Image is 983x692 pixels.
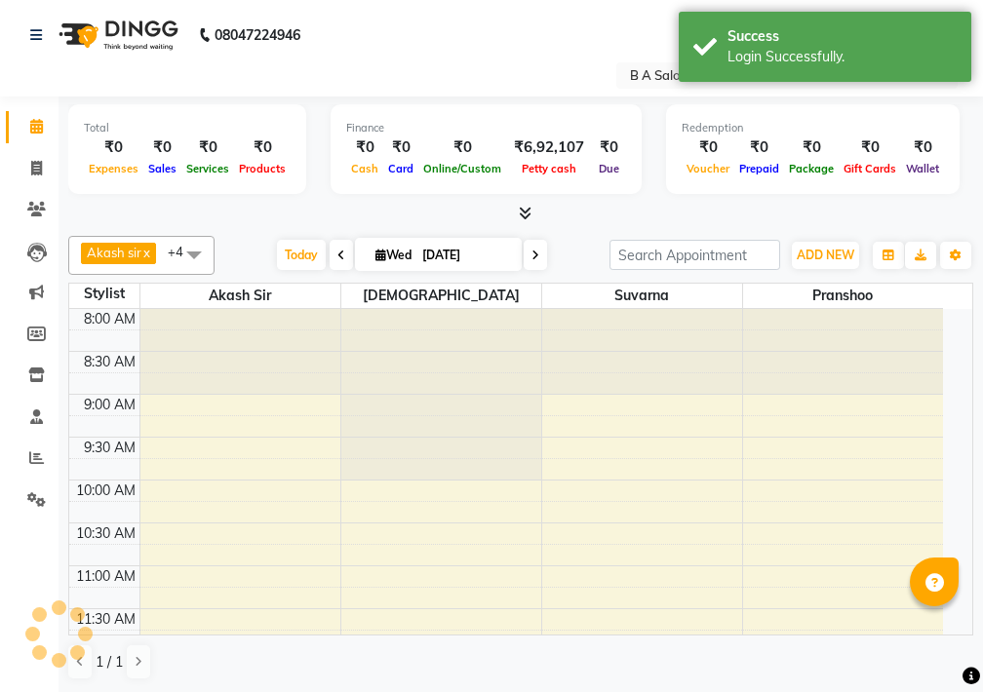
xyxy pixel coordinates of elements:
span: Wallet [901,162,944,175]
span: 1 / 1 [96,652,123,673]
b: 08047224946 [215,8,300,62]
span: Wed [371,248,416,262]
div: Stylist [69,284,139,304]
div: ₹0 [143,136,181,159]
input: 2025-09-03 [416,241,514,270]
div: ₹0 [234,136,291,159]
div: 11:30 AM [72,609,139,630]
div: 11:00 AM [72,566,139,587]
span: Petty cash [517,162,581,175]
span: pranshoo [743,284,944,308]
div: 8:00 AM [80,309,139,329]
span: Prepaid [734,162,784,175]
span: Card [383,162,418,175]
div: ₹0 [84,136,143,159]
img: logo [50,8,183,62]
span: Expenses [84,162,143,175]
span: Today [277,240,326,270]
div: ₹0 [784,136,839,159]
div: ₹0 [839,136,901,159]
span: Voucher [682,162,734,175]
div: ₹0 [682,136,734,159]
button: ADD NEW [792,242,859,269]
span: Products [234,162,291,175]
div: ₹0 [734,136,784,159]
div: ₹6,92,107 [506,136,592,159]
div: Redemption [682,120,944,136]
div: 9:30 AM [80,438,139,458]
span: ADD NEW [797,248,854,262]
span: Sales [143,162,181,175]
span: Package [784,162,839,175]
div: ₹0 [181,136,234,159]
div: 10:00 AM [72,481,139,501]
span: Akash sir [87,245,141,260]
span: Online/Custom [418,162,506,175]
div: ₹0 [592,136,626,159]
span: +4 [168,244,198,259]
div: 8:30 AM [80,352,139,372]
span: Suvarna [542,284,742,308]
div: Finance [346,120,626,136]
span: Gift Cards [839,162,901,175]
span: Akash sir [140,284,340,308]
div: ₹0 [383,136,418,159]
div: 9:00 AM [80,395,139,415]
a: x [141,245,150,260]
div: ₹0 [346,136,383,159]
span: Services [181,162,234,175]
div: Success [727,26,957,47]
span: Cash [346,162,383,175]
span: [DEMOGRAPHIC_DATA] [341,284,541,308]
span: Due [594,162,624,175]
input: Search Appointment [609,240,780,270]
div: 10:30 AM [72,523,139,544]
div: ₹0 [901,136,944,159]
div: Login Successfully. [727,47,957,67]
div: ₹0 [418,136,506,159]
div: Total [84,120,291,136]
